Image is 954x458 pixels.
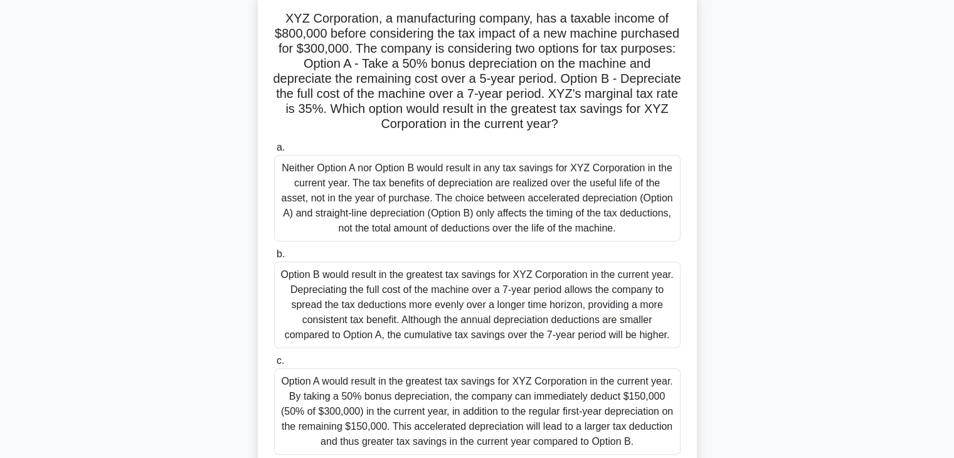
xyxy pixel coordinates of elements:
[273,11,682,132] h5: XYZ Corporation, a manufacturing company, has a taxable income of $800,000 before considering the...
[277,248,285,259] span: b.
[274,262,681,348] div: Option B would result in the greatest tax savings for XYZ Corporation in the current year. Deprec...
[274,368,681,455] div: Option A would result in the greatest tax savings for XYZ Corporation in the current year. By tak...
[274,155,681,242] div: Neither Option A nor Option B would result in any tax savings for XYZ Corporation in the current ...
[277,355,284,366] span: c.
[277,142,285,152] span: a.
